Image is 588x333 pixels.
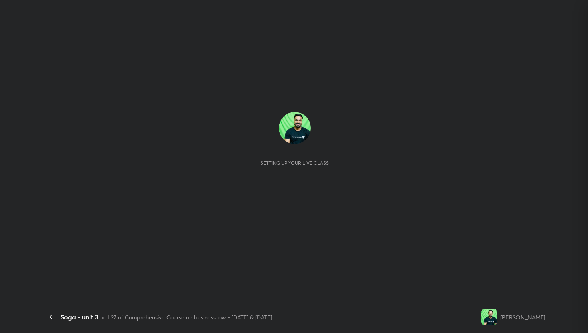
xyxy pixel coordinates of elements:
[260,160,329,166] div: Setting up your live class
[279,112,311,144] img: 34c2f5a4dc334ab99cba7f7ce517d6b6.jpg
[60,312,98,322] div: Soga - unit 3
[102,313,104,321] div: •
[108,313,272,321] div: L27 of Comprehensive Course on business law - [DATE] & [DATE]
[500,313,545,321] div: [PERSON_NAME]
[481,309,497,325] img: 34c2f5a4dc334ab99cba7f7ce517d6b6.jpg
